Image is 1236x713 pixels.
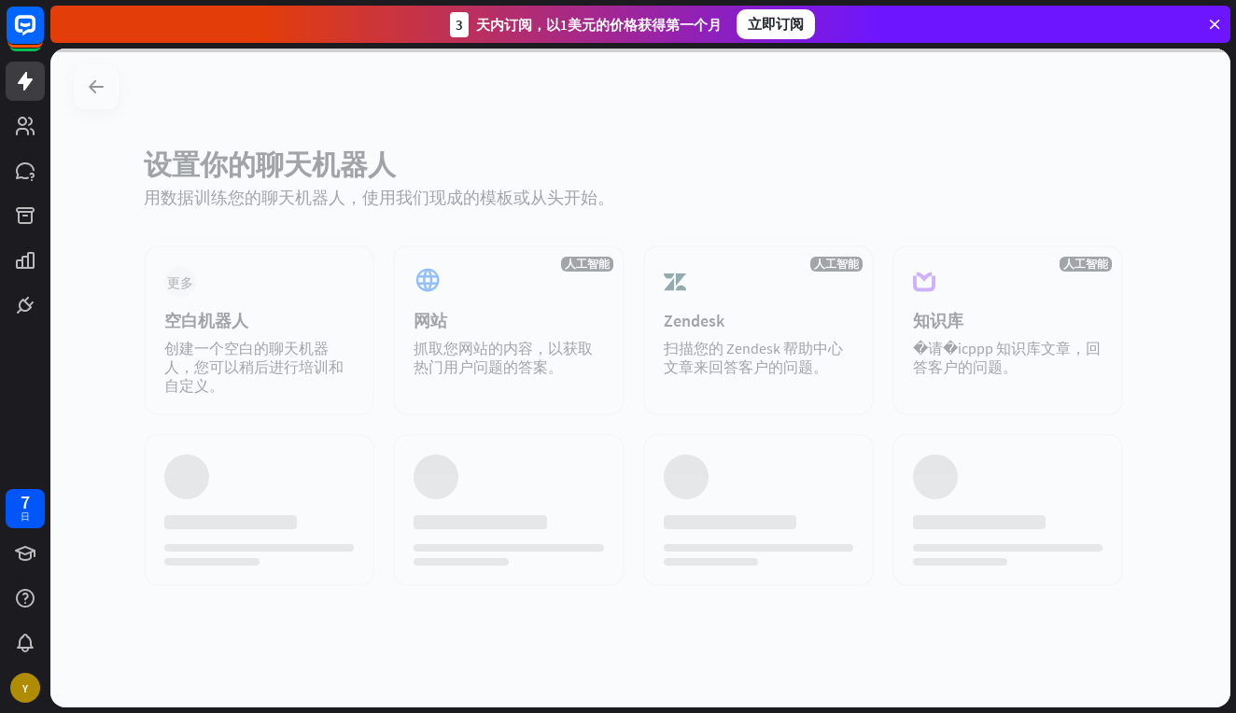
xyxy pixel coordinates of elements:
[21,494,30,510] div: 7
[6,489,45,528] a: 7 日
[10,673,40,703] div: Y
[21,510,30,524] div: 日
[442,12,722,37] div: 天内 订阅 ，以1美元的价格获得第一个月
[737,9,815,39] div: 立即订阅
[450,12,469,37] div: 3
